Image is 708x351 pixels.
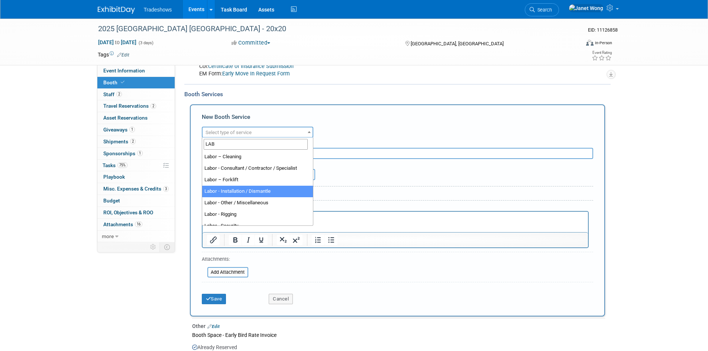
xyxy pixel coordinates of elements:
[97,207,175,218] a: ROI, Objectives & ROO
[194,52,529,81] div: CoL: CoI: EM Form:
[103,79,126,85] span: Booth
[116,91,122,97] span: 2
[202,113,593,125] div: New Booth Service
[103,103,156,109] span: Travel Reservations
[97,171,175,183] a: Playbook
[202,204,589,211] div: Reservation Notes/Details:
[147,242,160,252] td: Personalize Event Tab Strip
[207,324,220,329] a: Edit
[103,221,142,227] span: Attachments
[206,130,252,135] span: Select type of service
[103,115,148,121] span: Asset Reservations
[202,220,313,232] li: Labor - Security
[202,138,593,148] div: Description (optional)
[97,195,175,207] a: Budget
[202,209,313,220] li: Labor - Rigging
[535,7,552,13] span: Search
[121,80,125,84] i: Booth reservation complete
[129,127,135,132] span: 1
[103,150,143,156] span: Sponsorships
[97,231,175,242] a: more
[144,7,172,13] span: Tradeshows
[159,242,175,252] td: Toggle Event Tabs
[103,139,136,144] span: Shipments
[96,22,569,36] div: 2025 [GEOGRAPHIC_DATA] [GEOGRAPHIC_DATA] - 20x20
[130,139,136,144] span: 2
[163,186,169,192] span: 3
[204,139,308,150] input: Search...
[202,151,313,163] li: Labor – Cleaning
[97,183,175,195] a: Misc. Expenses & Credits3
[202,174,313,186] li: Labor – Forklift
[117,52,129,58] a: Edit
[269,294,293,304] button: Cancel
[103,174,125,180] span: Playbook
[269,159,559,169] div: Ideally by
[103,91,122,97] span: Staff
[411,41,504,46] span: [GEOGRAPHIC_DATA], [GEOGRAPHIC_DATA]
[97,219,175,230] a: Attachments16
[103,198,120,204] span: Budget
[137,150,143,156] span: 1
[98,6,135,14] img: ExhibitDay
[103,186,169,192] span: Misc. Expenses & Credits
[97,112,175,124] a: Asset Reservations
[569,4,604,12] img: Janet Wong
[114,39,121,45] span: to
[202,163,313,174] li: Labor - Consultant / Contractor / Specialist
[595,40,612,46] div: In-Person
[255,235,268,245] button: Underline
[103,127,135,133] span: Giveaways
[117,162,127,168] span: 75%
[97,124,175,136] a: Giveaways1
[97,100,175,112] a: Travel Reservations2
[97,77,175,88] a: Booth
[277,235,290,245] button: Subscript
[103,209,153,215] span: ROI, Objectives & ROO
[98,39,137,46] span: [DATE] [DATE]
[312,235,324,245] button: Numbered list
[138,40,153,45] span: (3 days)
[202,256,248,264] div: Attachments:
[525,3,559,16] a: Search
[586,40,594,46] img: Format-Inperson.png
[103,162,127,168] span: Tasks
[229,235,242,245] button: Bold
[151,103,156,109] span: 2
[222,71,290,77] a: Early Move In Request Form
[208,63,294,69] a: Certificate of Insurance Submission
[97,148,175,159] a: Sponsorships1
[202,294,226,304] button: Save
[229,39,273,47] button: Committed
[102,233,114,239] span: more
[202,197,313,209] li: Labor - Other / Miscellaneous
[97,136,175,147] a: Shipments2
[202,186,313,197] li: Labor - Installation / Dismantle
[192,322,605,330] div: Other
[203,212,588,232] iframe: Rich Text Area
[536,39,612,50] div: Event Format
[242,235,255,245] button: Italic
[184,90,611,98] div: Booth Services
[192,330,605,340] div: Booth Space - Early Bird Rate Invoice
[588,27,618,33] span: Event ID: 11126858
[207,235,220,245] button: Insert/edit link
[98,51,129,58] td: Tags
[97,160,175,171] a: Tasks75%
[135,221,142,227] span: 16
[290,235,303,245] button: Superscript
[325,235,337,245] button: Bullet list
[97,65,175,77] a: Event Information
[592,51,612,55] div: Event Rating
[97,89,175,100] a: Staff2
[103,68,145,74] span: Event Information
